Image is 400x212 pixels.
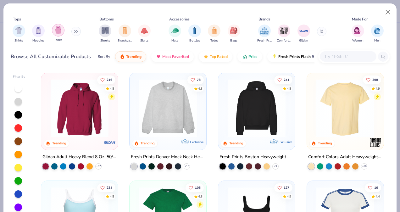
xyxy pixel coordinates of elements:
[138,25,151,43] button: filter button
[162,54,189,59] span: Most Favorited
[279,26,289,36] img: Comfort Colors Image
[312,53,335,60] span: 5 day delivery
[110,194,114,199] div: 4.8
[210,54,228,59] span: Top Rated
[371,25,384,43] div: filter for Men
[277,25,291,43] button: filter button
[352,25,364,43] div: filter for Women
[190,140,203,144] span: Exclusive
[52,24,64,42] div: filter for Tanks
[274,75,292,84] button: Like
[97,75,115,84] button: Like
[324,53,372,60] input: Try "T-Shirt"
[371,25,384,43] button: filter button
[11,53,91,60] div: Browse All Customizable Products
[120,54,125,59] img: trending.gif
[297,25,310,43] button: filter button
[277,25,291,43] div: filter for Comfort Colors
[382,6,394,18] button: Close
[210,38,218,43] span: Totes
[375,86,380,91] div: 4.9
[156,54,161,59] img: most_fav.gif
[277,38,291,43] span: Comfort Colors
[287,194,291,199] div: 4.9
[138,25,151,43] div: filter for Skirts
[278,54,311,59] span: Fresh Prints Flash
[191,27,198,34] img: Bottles Image
[211,27,218,34] img: Totes Image
[110,86,114,91] div: 4.8
[287,86,291,91] div: 4.8
[126,54,142,59] span: Trending
[55,26,62,34] img: Tanks Image
[98,54,110,59] div: Sort By
[272,54,277,59] img: flash.gif
[237,51,262,62] button: Price
[274,183,292,192] button: Like
[365,183,381,192] button: Like
[299,26,308,36] img: Gildan Image
[107,186,112,189] span: 234
[199,51,232,62] button: Top Rated
[248,54,258,59] span: Price
[32,25,45,43] button: filter button
[118,25,132,43] button: filter button
[100,38,110,43] span: Shorts
[169,25,181,43] button: filter button
[374,186,378,189] span: 16
[189,38,200,43] span: Bottles
[363,75,381,84] button: Like
[219,153,294,161] div: Fresh Prints Boston Heavyweight Hoodie
[352,25,364,43] button: filter button
[299,38,308,43] span: Gildan
[103,136,116,149] img: Gildan logo
[111,79,175,137] img: a164e800-7022-4571-a324-30c76f641635
[96,165,101,168] span: + 37
[52,25,64,43] button: filter button
[352,16,368,22] div: Made For
[185,165,189,168] span: + 10
[230,27,237,34] img: Bags Image
[188,25,201,43] div: filter for Bottles
[279,140,292,144] span: Exclusive
[284,78,289,81] span: 241
[352,38,364,43] span: Women
[13,75,25,79] div: Filter By
[118,38,132,43] span: Sweatpants
[257,38,272,43] span: Fresh Prints
[208,25,220,43] button: filter button
[197,78,201,81] span: 78
[284,186,289,189] span: 127
[225,79,289,137] img: 91acfc32-fd48-4d6b-bdad-a4c1a30ac3fc
[13,16,21,22] div: Tops
[228,25,240,43] div: filter for Bags
[228,25,240,43] button: filter button
[136,79,200,137] img: f5d85501-0dbb-4ee4-b115-c08fa3845d83
[257,25,272,43] button: filter button
[171,38,178,43] span: Hats
[230,38,237,43] span: Bags
[297,25,310,43] div: filter for Gildan
[308,153,382,161] div: Comfort Colors Adult Heavyweight T-Shirt
[208,25,220,43] div: filter for Totes
[121,27,128,34] img: Sweatpants Image
[195,186,201,189] span: 108
[257,25,272,43] div: filter for Fresh Prints
[372,78,378,81] span: 298
[131,153,205,161] div: Fresh Prints Denver Mock Neck Heavyweight Sweatshirt
[171,27,179,34] img: Hats Image
[313,79,377,137] img: 029b8af0-80e6-406f-9fdc-fdf898547912
[107,78,112,81] span: 216
[374,38,381,43] span: Men
[14,38,23,43] span: Shirts
[118,25,132,43] div: filter for Sweatpants
[369,136,382,149] img: Comfort Colors logo
[274,165,277,168] span: + 9
[198,194,203,199] div: 4.8
[198,86,203,91] div: 4.8
[15,27,22,34] img: Shirts Image
[13,25,25,43] div: filter for Shirts
[140,38,148,43] span: Skirts
[99,16,114,22] div: Bottoms
[99,25,111,43] button: filter button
